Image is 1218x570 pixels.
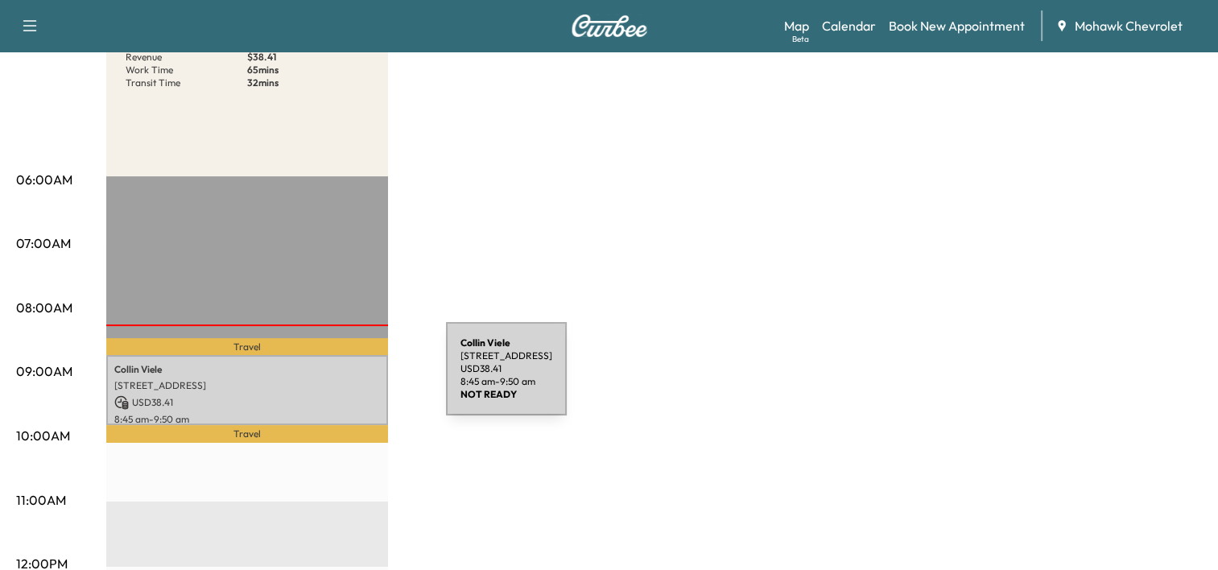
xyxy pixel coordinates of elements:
p: 32 mins [247,76,369,89]
div: Beta [792,33,809,45]
p: Transit Time [126,76,247,89]
p: 8:45 am - 9:50 am [114,413,380,426]
a: Book New Appointment [889,16,1025,35]
a: Calendar [822,16,876,35]
p: 11:00AM [16,490,66,510]
p: Travel [106,338,388,354]
p: 08:00AM [16,298,72,317]
p: 10:00AM [16,426,70,445]
span: Mohawk Chevrolet [1075,16,1183,35]
p: [STREET_ADDRESS] [114,379,380,392]
p: Collin Viele [114,363,380,376]
p: 09:00AM [16,361,72,381]
p: Work Time [126,64,247,76]
a: MapBeta [784,16,809,35]
p: 65 mins [247,64,369,76]
p: Travel [106,425,388,443]
img: Curbee Logo [571,14,648,37]
p: USD 38.41 [114,395,380,410]
p: Revenue [126,51,247,64]
p: 06:00AM [16,170,72,189]
p: $ 38.41 [247,51,369,64]
p: 07:00AM [16,233,71,253]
